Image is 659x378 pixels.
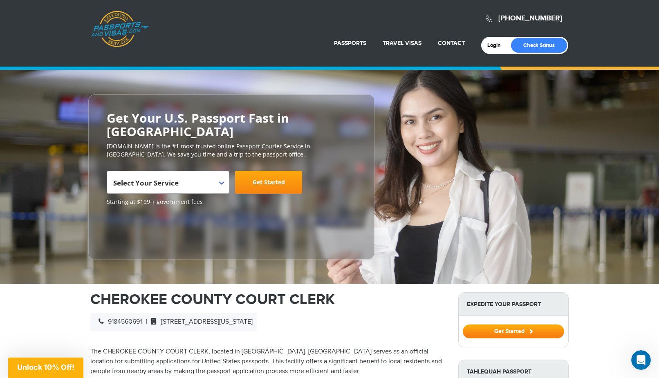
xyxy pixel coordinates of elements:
[463,328,564,334] a: Get Started
[107,210,168,251] iframe: Customer reviews powered by Trustpilot
[90,347,446,376] p: The CHEROKEE COUNTY COURT CLERK, located in [GEOGRAPHIC_DATA], [GEOGRAPHIC_DATA] serves as an off...
[113,174,221,197] span: Select Your Service
[383,40,421,47] a: Travel Visas
[107,171,229,194] span: Select Your Service
[8,358,83,378] div: Unlock 10% Off!
[113,178,179,188] span: Select Your Service
[459,293,568,316] strong: Expedite Your Passport
[91,11,149,47] a: Passports & [DOMAIN_NAME]
[487,42,507,49] a: Login
[498,14,562,23] a: [PHONE_NUMBER]
[17,363,74,371] span: Unlock 10% Off!
[94,318,142,326] span: 9184560691
[631,350,651,370] iframe: Intercom live chat
[334,40,366,47] a: Passports
[107,142,356,159] p: [DOMAIN_NAME] is the #1 most trusted online Passport Courier Service in [GEOGRAPHIC_DATA]. We sav...
[463,324,564,338] button: Get Started
[107,111,356,138] h2: Get Your U.S. Passport Fast in [GEOGRAPHIC_DATA]
[438,40,465,47] a: Contact
[90,292,446,307] h1: CHEROKEE COUNTY COURT CLERK
[511,38,567,53] a: Check Status
[235,171,302,194] a: Get Started
[107,198,356,206] span: Starting at $199 + government fees
[147,318,253,326] span: [STREET_ADDRESS][US_STATE]
[90,313,257,331] div: |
